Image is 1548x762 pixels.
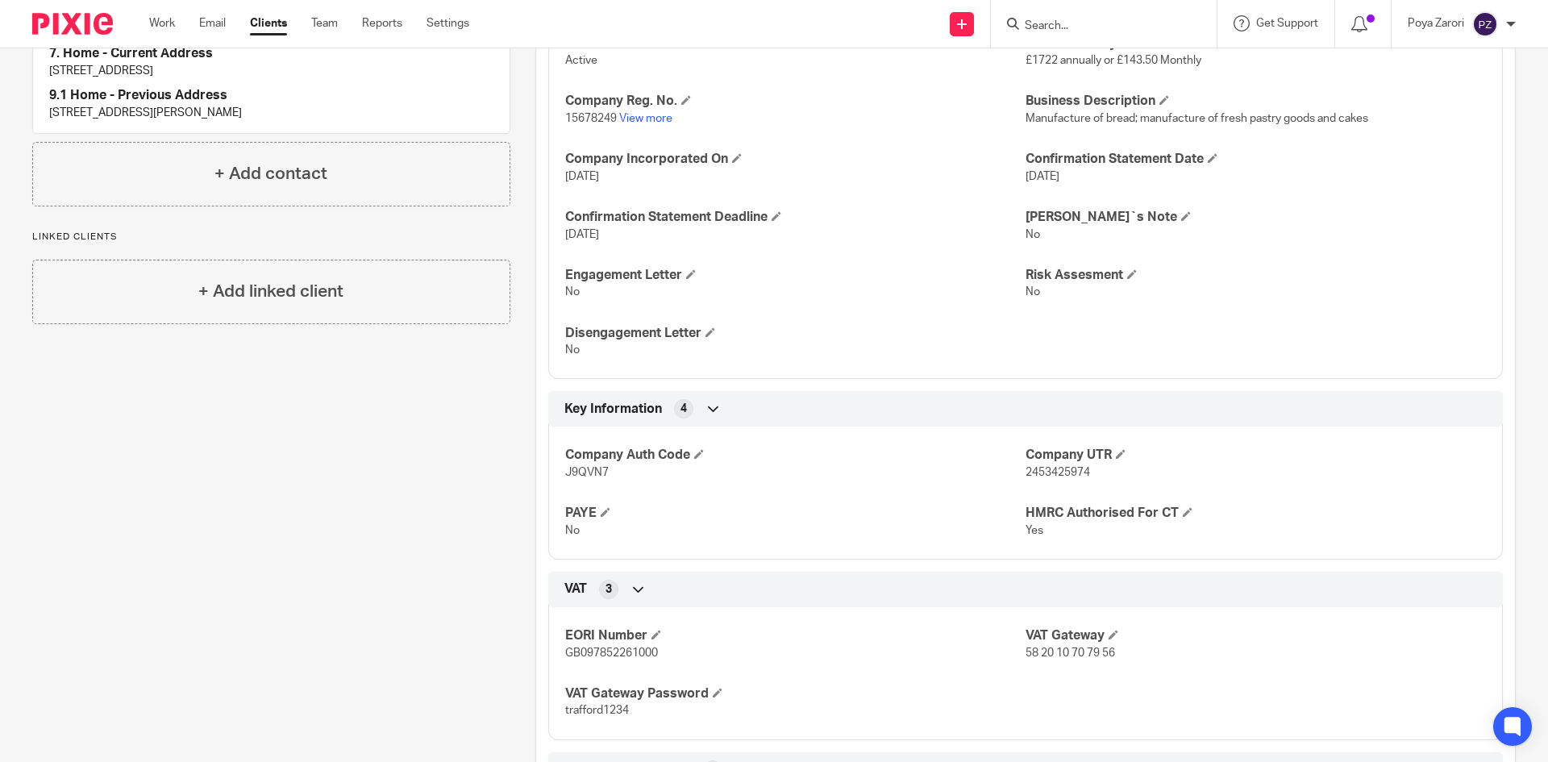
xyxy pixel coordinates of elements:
a: Email [199,15,226,31]
a: Work [149,15,175,31]
span: [DATE] [565,229,599,240]
h4: EORI Number [565,627,1026,644]
span: GB097852261000 [565,647,658,659]
h4: Company Incorporated On [565,151,1026,168]
span: 3 [605,581,612,598]
span: 2453425974 [1026,467,1090,478]
span: VAT [564,581,587,598]
h4: Company Reg. No. [565,93,1026,110]
h4: 9.1 Home - Previous Address [49,87,493,104]
span: 4 [680,401,687,417]
h4: 7. Home - Current Address [49,45,493,62]
h4: Engagement Letter [565,267,1026,284]
h4: [PERSON_NAME]`s Note [1026,209,1486,226]
p: Linked clients [32,231,510,244]
h4: VAT Gateway Password [565,685,1026,702]
a: Team [311,15,338,31]
h4: PAYE [565,505,1026,522]
span: No [1026,229,1040,240]
h4: Company UTR [1026,447,1486,464]
span: Key Information [564,401,662,418]
span: No [565,525,580,536]
span: Manufacture of bread; manufacture of fresh pastry goods and cakes [1026,113,1368,124]
a: Settings [427,15,469,31]
span: Yes [1026,525,1043,536]
span: trafford1234 [565,705,629,716]
span: 15678249 [565,113,617,124]
span: [DATE] [1026,171,1059,182]
span: Active [565,55,597,66]
input: Search [1023,19,1168,34]
h4: HMRC Authorised For CT [1026,505,1486,522]
h4: + Add linked client [198,279,343,304]
span: [DATE] [565,171,599,182]
img: Pixie [32,13,113,35]
h4: VAT Gateway [1026,627,1486,644]
a: View more [619,113,672,124]
span: £1722 annually or £143.50 Monthly [1026,55,1201,66]
h4: Company Auth Code [565,447,1026,464]
a: Clients [250,15,287,31]
h4: Risk Assesment [1026,267,1486,284]
span: 58 20 10 70 79 56 [1026,647,1115,659]
span: J9QVN7 [565,467,609,478]
h4: + Add contact [214,161,327,186]
span: No [1026,286,1040,298]
p: [STREET_ADDRESS][PERSON_NAME] [49,105,493,121]
h4: Business Description [1026,93,1486,110]
p: [STREET_ADDRESS] [49,63,493,79]
span: No [565,344,580,356]
p: Poya Zarori [1408,15,1464,31]
span: No [565,286,580,298]
h4: Disengagement Letter [565,325,1026,342]
a: Reports [362,15,402,31]
h4: Confirmation Statement Deadline [565,209,1026,226]
h4: Confirmation Statement Date [1026,151,1486,168]
span: Get Support [1256,18,1318,29]
img: svg%3E [1472,11,1498,37]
